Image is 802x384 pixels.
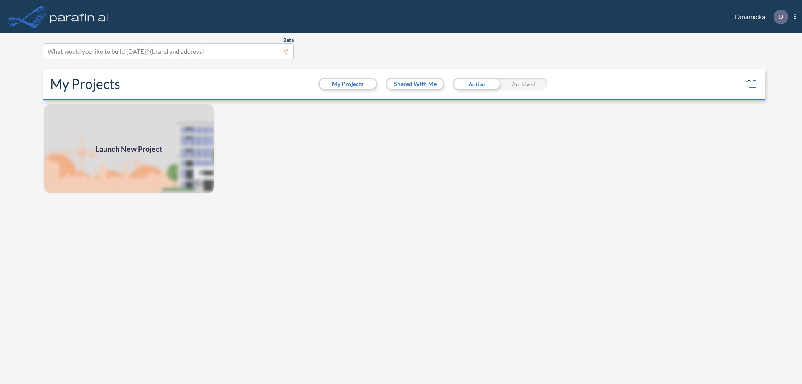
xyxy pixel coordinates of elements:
[745,77,759,91] button: sort
[96,143,162,155] span: Launch New Project
[48,8,110,25] img: logo
[43,104,215,194] a: Launch New Project
[387,79,443,89] button: Shared With Me
[283,37,294,43] span: Beta
[43,104,215,194] img: add
[320,79,376,89] button: My Projects
[50,76,120,92] h2: My Projects
[778,13,783,20] p: D
[500,78,547,90] div: Archived
[453,78,500,90] div: Active
[722,10,796,24] div: Dinamicka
